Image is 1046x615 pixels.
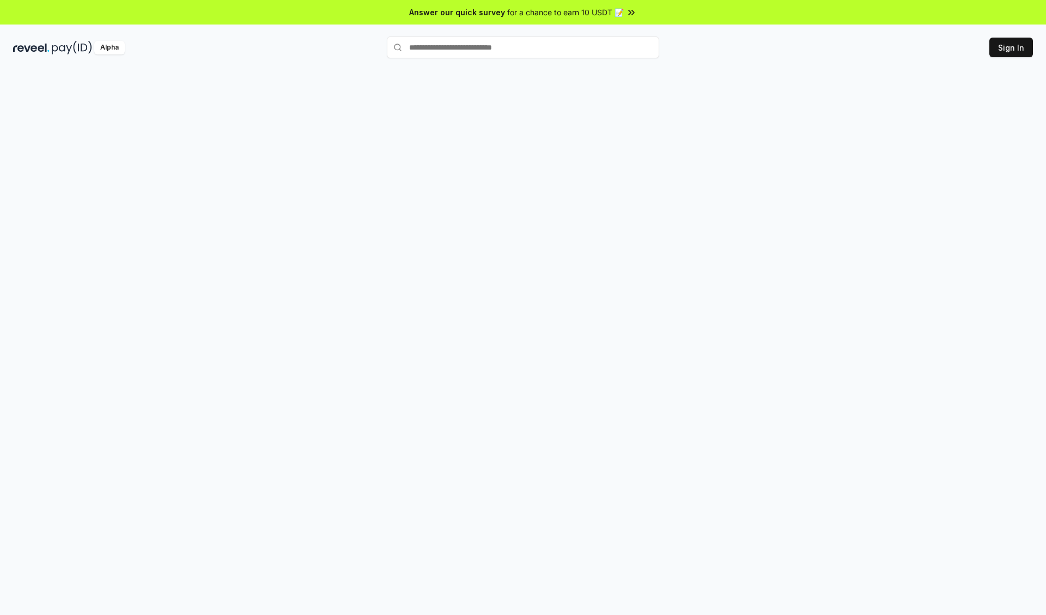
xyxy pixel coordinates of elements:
button: Sign In [989,38,1033,57]
span: Answer our quick survey [409,7,505,18]
span: for a chance to earn 10 USDT 📝 [507,7,624,18]
img: pay_id [52,41,92,54]
div: Alpha [94,41,125,54]
img: reveel_dark [13,41,50,54]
